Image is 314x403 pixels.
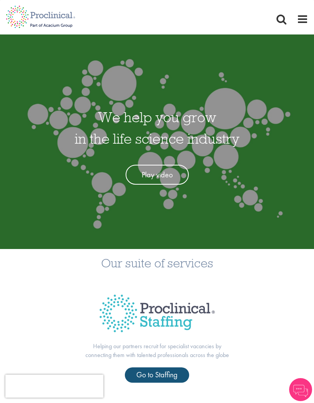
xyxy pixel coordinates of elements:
[136,370,178,380] span: Go to Staffing
[289,378,312,401] img: Chatbot
[90,285,225,342] img: Proclinical Title
[125,367,189,383] a: Go to Staffing
[6,257,308,269] h3: Our suite of services
[75,106,239,149] h1: We help you grow in the life science industry
[80,342,234,360] p: Helping our partners recruit for specialist vacancies by connecting them with talented profession...
[5,375,103,398] iframe: reCAPTCHA
[126,165,189,185] a: Play video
